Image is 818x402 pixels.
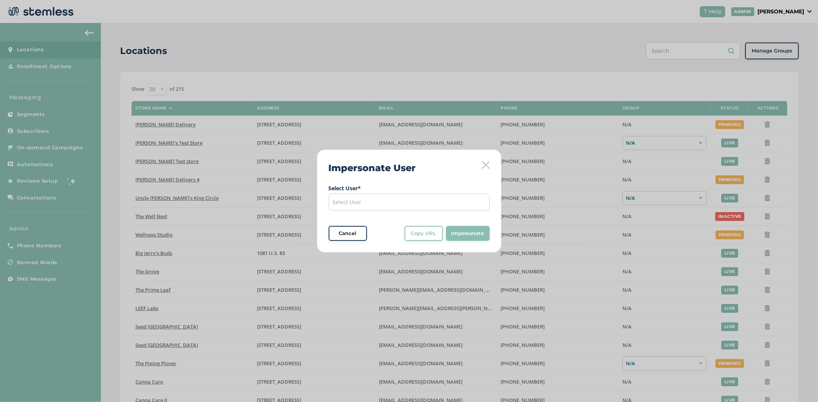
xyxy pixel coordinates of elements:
button: Copy URL [405,226,443,241]
h2: Impersonate User [329,161,416,175]
span: Select User [333,198,362,206]
span: Impersonate [451,230,484,237]
label: Select User [329,184,490,192]
button: Cancel [329,226,367,241]
button: Impersonate [446,226,490,241]
span: Copy URL [411,230,436,237]
span: Cancel [339,230,357,237]
iframe: Chat Widget [780,365,818,402]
